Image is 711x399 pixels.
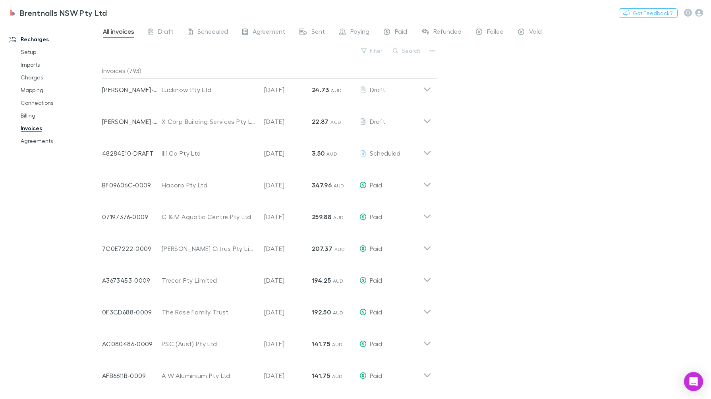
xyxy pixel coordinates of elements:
span: Agreement [253,27,285,38]
div: 07197376-0009C & M Aquatic Centre Pty Ltd[DATE]259.88 AUDPaid [96,198,438,229]
span: Paid [370,213,382,220]
span: Paid [370,340,382,347]
span: Paid [395,27,407,38]
div: AFB6611B-0009A W Aluminium Pty Ltd[DATE]141.75 AUDPaid [96,357,438,388]
div: 48284E10-DRAFTIlli Co Pty Ltd[DATE]3.50 AUDScheduled [96,134,438,166]
strong: 192.50 [312,308,331,316]
span: AUD [330,119,341,125]
div: The Rose Family Trust [162,307,256,317]
span: All invoices [103,27,134,38]
div: Trecar Pty Limited [162,276,256,285]
span: Scheduled [370,149,400,157]
div: 0F3CD688-0009The Rose Family Trust[DATE]192.50 AUDPaid [96,293,438,325]
button: Search [389,46,425,56]
span: AUD [332,341,343,347]
span: Sent [311,27,325,38]
p: [DATE] [264,276,312,285]
a: Setup [13,46,108,58]
div: [PERSON_NAME]-0650Lucknow Pty Ltd[DATE]24.73 AUDDraft [96,71,438,102]
span: Paid [370,245,382,252]
p: 7C0E7222-0009 [102,244,162,253]
span: Draft [158,27,174,38]
strong: 24.73 [312,86,329,94]
strong: 347.96 [312,181,332,189]
div: 7C0E7222-0009[PERSON_NAME] Citrus Pty Limited[DATE]207.37 AUDPaid [96,229,438,261]
span: Refunded [433,27,462,38]
p: [PERSON_NAME]-0787 [102,117,162,126]
strong: 259.88 [312,213,331,221]
span: AUD [327,151,337,157]
div: BF09606C-0009Hacorp Pty Ltd[DATE]347.96 AUDPaid [96,166,438,198]
span: Failed [487,27,504,38]
p: [DATE] [264,180,312,190]
p: 48284E10-DRAFT [102,148,162,158]
strong: 3.50 [312,149,325,157]
span: AUD [334,183,344,189]
strong: 141.75 [312,372,330,380]
p: [PERSON_NAME]-0650 [102,85,162,94]
a: Charges [13,71,108,84]
div: X Corp Building Services Pty Ltd [162,117,256,126]
p: 0F3CD688-0009 [102,307,162,317]
span: AUD [334,246,345,252]
img: Brentnalls NSW Pty Ltd's Logo [8,8,17,17]
span: AUD [331,87,342,93]
p: AC080486-0009 [102,339,162,349]
p: [DATE] [264,371,312,380]
p: A3673453-0009 [102,276,162,285]
p: [DATE] [264,212,312,222]
div: Open Intercom Messenger [684,372,703,391]
p: AFB6611B-0009 [102,371,162,380]
div: Illi Co Pty Ltd [162,148,256,158]
a: Invoices [13,122,108,135]
span: Paid [370,372,382,379]
strong: 22.87 [312,118,329,125]
div: Lucknow Pty Ltd [162,85,256,94]
span: Paid [370,181,382,189]
strong: 194.25 [312,276,331,284]
strong: 141.75 [312,340,330,348]
strong: 207.37 [312,245,332,253]
a: Imports [13,58,108,71]
span: Scheduled [197,27,228,38]
p: 07197376-0009 [102,212,162,222]
span: AUD [333,278,344,284]
span: AUD [333,214,344,220]
a: Recharges [2,33,108,46]
span: Paid [370,276,382,284]
div: PSC (Aust) Pty Ltd [162,339,256,349]
span: Paid [370,308,382,316]
a: Agreements [13,135,108,147]
p: [DATE] [264,85,312,94]
p: [DATE] [264,148,312,158]
span: Paying [350,27,369,38]
div: C & M Aquatic Centre Pty Ltd [162,212,256,222]
p: BF09606C-0009 [102,180,162,190]
p: [DATE] [264,307,312,317]
div: [PERSON_NAME]-0787X Corp Building Services Pty Ltd[DATE]22.87 AUDDraft [96,102,438,134]
a: Mapping [13,84,108,96]
p: [DATE] [264,339,312,349]
a: Billing [13,109,108,122]
p: [DATE] [264,244,312,253]
span: Draft [370,86,385,93]
div: [PERSON_NAME] Citrus Pty Limited [162,244,256,253]
div: A3673453-0009Trecar Pty Limited[DATE]194.25 AUDPaid [96,261,438,293]
a: Brentnalls NSW Pty Ltd [3,3,112,22]
span: AUD [332,373,343,379]
a: Connections [13,96,108,109]
span: Draft [370,118,385,125]
div: A W Aluminium Pty Ltd [162,371,256,380]
p: [DATE] [264,117,312,126]
span: Void [529,27,542,38]
button: Got Feedback? [619,8,678,18]
div: AC080486-0009PSC (Aust) Pty Ltd[DATE]141.75 AUDPaid [96,325,438,357]
span: AUD [333,310,344,316]
h3: Brentnalls NSW Pty Ltd [20,8,107,17]
div: Hacorp Pty Ltd [162,180,256,190]
button: Filter [357,46,387,56]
